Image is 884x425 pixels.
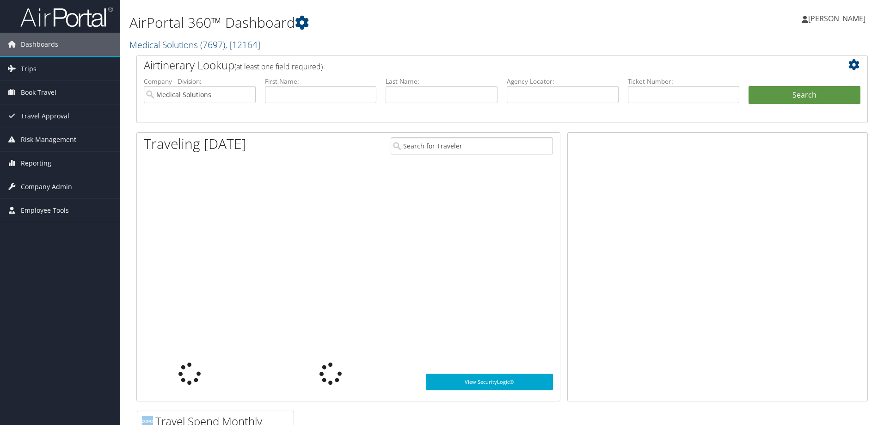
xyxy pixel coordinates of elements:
[21,152,51,175] span: Reporting
[391,137,553,154] input: Search for Traveler
[21,199,69,222] span: Employee Tools
[21,81,56,104] span: Book Travel
[507,77,619,86] label: Agency Locator:
[426,374,553,390] a: View SecurityLogic®
[386,77,497,86] label: Last Name:
[265,77,377,86] label: First Name:
[20,6,113,28] img: airportal-logo.png
[21,105,69,128] span: Travel Approval
[129,38,260,51] a: Medical Solutions
[225,38,260,51] span: , [ 12164 ]
[21,57,37,80] span: Trips
[802,5,875,32] a: [PERSON_NAME]
[21,128,76,151] span: Risk Management
[21,33,58,56] span: Dashboards
[200,38,225,51] span: ( 7697 )
[144,134,246,154] h1: Traveling [DATE]
[129,13,626,32] h1: AirPortal 360™ Dashboard
[808,13,866,24] span: [PERSON_NAME]
[144,57,799,73] h2: Airtinerary Lookup
[21,175,72,198] span: Company Admin
[749,86,860,105] button: Search
[234,62,323,72] span: (at least one field required)
[144,77,256,86] label: Company - Division:
[628,77,740,86] label: Ticket Number:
